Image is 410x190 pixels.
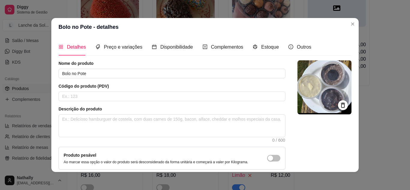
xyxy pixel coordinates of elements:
span: Preço e variações [104,44,142,50]
span: Outros [297,44,311,50]
span: Disponibilidade [160,44,193,50]
button: Close [348,19,357,29]
article: Descrição do produto [59,106,285,112]
span: plus-square [203,44,207,49]
input: Ex.: 123 [59,92,285,101]
label: Produto pesável [64,153,96,158]
article: Nome do produto [59,60,285,66]
p: Ao marcar essa opção o valor do produto será desconsiderado da forma unitária e começará a valer ... [64,160,248,164]
span: Detalhes [67,44,86,50]
span: Complementos [211,44,243,50]
input: Ex.: Hamburguer de costela [59,69,285,78]
span: appstore [59,44,63,49]
span: tags [95,44,100,49]
span: Estoque [261,44,279,50]
span: code-sandbox [253,44,258,49]
header: Bolo no Pote - detalhes [51,18,359,36]
img: logo da loja [297,60,351,114]
span: calendar [152,44,157,49]
article: Código do produto (PDV) [59,83,285,89]
span: info-circle [288,44,293,49]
